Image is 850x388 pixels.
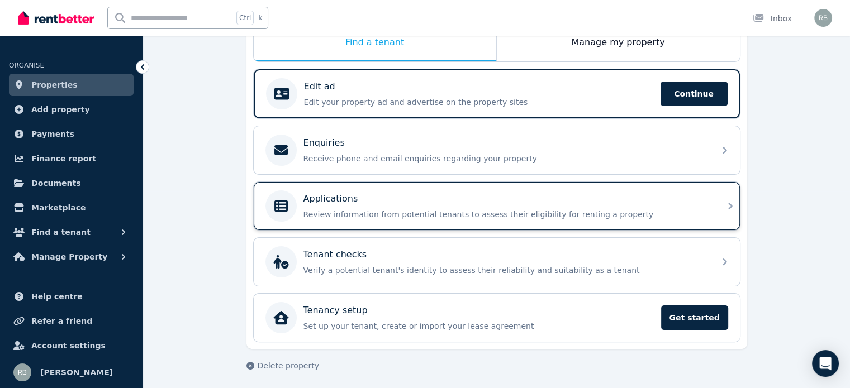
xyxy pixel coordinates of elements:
[814,9,832,27] img: Rick Baek
[753,13,792,24] div: Inbox
[40,366,113,379] span: [PERSON_NAME]
[254,69,740,118] a: Edit adEdit your property ad and advertise on the property sitesContinue
[497,25,740,61] div: Manage my property
[9,74,134,96] a: Properties
[303,136,345,150] p: Enquiries
[304,97,654,108] p: Edit your property ad and advertise on the property sites
[9,310,134,332] a: Refer a friend
[18,9,94,26] img: RentBetter
[31,103,90,116] span: Add property
[254,182,740,230] a: ApplicationsReview information from potential tenants to assess their eligibility for renting a p...
[31,152,96,165] span: Finance report
[9,285,134,308] a: Help centre
[31,127,74,141] span: Payments
[31,78,78,92] span: Properties
[254,25,496,61] div: Find a tenant
[661,305,728,330] span: Get started
[9,61,44,69] span: ORGANISE
[31,290,83,303] span: Help centre
[31,201,86,214] span: Marketplace
[13,363,31,381] img: Rick Baek
[812,350,839,377] div: Open Intercom Messenger
[258,360,319,371] span: Delete property
[303,248,367,261] p: Tenant checks
[9,98,134,121] a: Add property
[31,339,106,352] span: Account settings
[303,153,708,164] p: Receive phone and email enquiries regarding your property
[9,172,134,194] a: Documents
[303,304,368,317] p: Tenancy setup
[254,126,740,174] a: EnquiriesReceive phone and email enquiries regarding your property
[303,265,708,276] p: Verify a potential tenant's identity to assess their reliability and suitability as a tenant
[303,209,708,220] p: Review information from potential tenants to assess their eligibility for renting a property
[9,147,134,170] a: Finance report
[9,246,134,268] button: Manage Property
[31,314,92,328] span: Refer a friend
[9,197,134,219] a: Marketplace
[661,82,728,106] span: Continue
[246,360,319,371] button: Delete property
[9,221,134,243] button: Find a tenant
[31,250,107,264] span: Manage Property
[31,226,91,239] span: Find a tenant
[236,11,254,25] span: Ctrl
[9,334,134,357] a: Account settings
[303,320,654,332] p: Set up your tenant, create or import your lease agreement
[254,294,740,342] a: Tenancy setupSet up your tenant, create or import your lease agreementGet started
[303,192,358,205] p: Applications
[9,123,134,145] a: Payments
[31,176,81,190] span: Documents
[254,238,740,286] a: Tenant checksVerify a potential tenant's identity to assess their reliability and suitability as ...
[304,80,335,93] p: Edit ad
[258,13,262,22] span: k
